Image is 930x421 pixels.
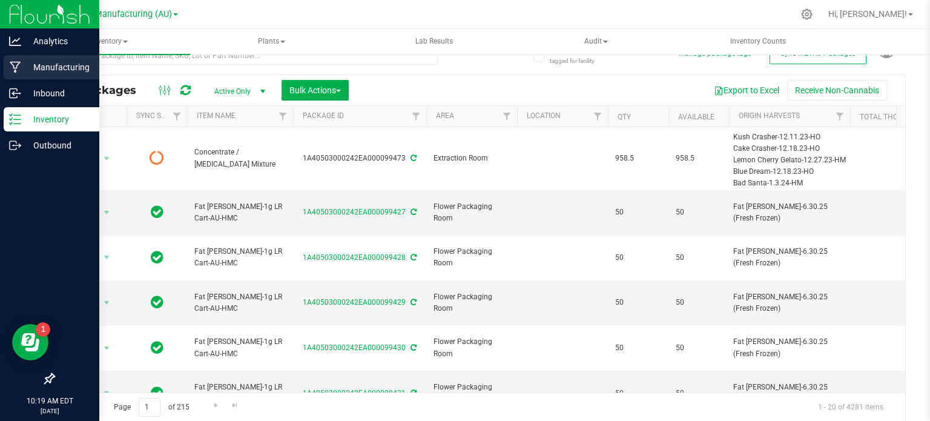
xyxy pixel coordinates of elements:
[99,385,114,402] span: select
[99,340,114,357] span: select
[194,336,286,359] span: Fat [PERSON_NAME]-1g LR Cart-AU-HMC
[733,177,846,189] div: Bad Santa-1.3.24-HM
[516,30,676,54] span: Audit
[9,61,21,73] inline-svg: Manufacturing
[104,398,199,417] span: Page of 215
[860,113,903,121] a: Total THC%
[678,29,839,55] a: Inventory Counts
[21,34,94,48] p: Analytics
[678,113,714,121] a: Available
[828,9,907,19] span: Hi, [PERSON_NAME]!
[733,131,846,143] div: Kush Crasher-12.11.23-HO
[303,389,406,397] a: 1A40503000242EA000099431
[409,389,417,397] span: Sync from Compliance System
[151,339,163,356] span: In Sync
[409,154,417,162] span: Sync from Compliance System
[21,112,94,127] p: Inventory
[194,201,286,224] span: Fat [PERSON_NAME]-1g LR Cart-AU-HMC
[399,36,469,47] span: Lab Results
[99,150,114,167] span: select
[434,246,510,269] span: Flower Packaging Room
[151,204,163,220] span: In Sync
[799,8,814,20] div: Manage settings
[787,80,887,101] button: Receive Non-Cannabis
[550,47,610,65] span: Include items not tagged for facility
[434,201,510,224] span: Flower Packaging Room
[434,382,510,405] span: Flower Packaging Room
[29,29,190,55] a: Inventory
[151,385,163,402] span: In Sync
[615,388,661,399] span: 50
[409,343,417,352] span: Sync from Compliance System
[409,253,417,262] span: Sync from Compliance System
[70,9,172,19] span: Stash Manufacturing (AU)
[192,30,352,54] span: Plants
[9,113,21,125] inline-svg: Inventory
[733,291,846,314] div: Fat [PERSON_NAME]-6.30.25 (Fresh Frozen)
[9,35,21,47] inline-svg: Analytics
[739,111,800,120] a: Origin Harvests
[9,139,21,151] inline-svg: Outbound
[406,106,426,127] a: Filter
[191,29,352,55] a: Plants
[409,208,417,216] span: Sync from Compliance System
[226,398,244,414] a: Go to the last page
[434,291,510,314] span: Flower Packaging Room
[714,36,802,47] span: Inventory Counts
[273,106,293,127] a: Filter
[21,86,94,101] p: Inbound
[588,106,608,127] a: Filter
[615,252,661,264] span: 50
[808,398,893,416] span: 1 - 20 of 4281 items
[36,322,50,337] iframe: Resource center unread badge
[150,150,164,167] span: Pending Sync
[303,298,406,307] a: 1A40503000242EA000099429
[733,246,846,269] div: Fat [PERSON_NAME]-6.30.25 (Fresh Frozen)
[676,153,722,164] span: 958.5
[303,343,406,352] a: 1A40503000242EA000099430
[527,111,561,120] a: Location
[676,297,722,308] span: 50
[434,153,510,164] span: Extraction Room
[733,201,846,224] div: Fat [PERSON_NAME]-6.30.25 (Fresh Frozen)
[194,147,286,170] span: Concentrate / [MEDICAL_DATA] Mixture
[676,207,722,218] span: 50
[830,106,850,127] a: Filter
[197,111,236,120] a: Item Name
[5,396,94,406] p: 10:19 AM EDT
[289,85,341,95] span: Bulk Actions
[676,388,722,399] span: 50
[618,113,631,121] a: Qty
[99,249,114,266] span: select
[167,106,187,127] a: Filter
[615,342,661,354] span: 50
[733,336,846,359] div: Fat [PERSON_NAME]-6.30.25 (Fresh Frozen)
[151,294,163,311] span: In Sync
[615,297,661,308] span: 50
[151,249,163,266] span: In Sync
[282,80,349,101] button: Bulk Actions
[409,298,417,307] span: Sync from Compliance System
[63,84,148,97] span: All Packages
[497,106,517,127] a: Filter
[733,382,846,405] div: Fat [PERSON_NAME]-6.30.25 (Fresh Frozen)
[194,246,286,269] span: Fat [PERSON_NAME]-1g LR Cart-AU-HMC
[291,153,428,164] div: 1A40503000242EA000099473
[676,342,722,354] span: 50
[733,154,846,166] div: Lemon Cherry Gelato-12.27.23-HM
[99,204,114,221] span: select
[303,253,406,262] a: 1A40503000242EA000099428
[515,29,676,55] a: Audit
[354,29,515,55] a: Lab Results
[136,111,183,120] a: Sync Status
[139,398,160,417] input: 1
[207,398,225,414] a: Go to the next page
[12,324,48,360] iframe: Resource center
[21,60,94,75] p: Manufacturing
[303,111,344,120] a: Package ID
[434,336,510,359] span: Flower Packaging Room
[676,252,722,264] span: 50
[9,87,21,99] inline-svg: Inbound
